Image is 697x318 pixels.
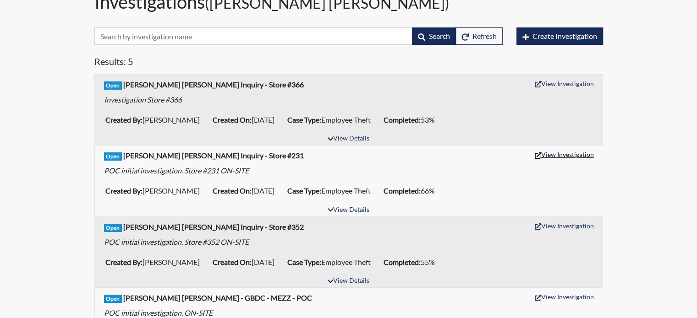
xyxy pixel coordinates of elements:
b: Completed: [384,258,421,266]
button: View Details [324,204,373,216]
button: View Details [324,275,373,287]
li: 55% [380,255,444,269]
b: Case Type: [287,258,321,266]
b: [PERSON_NAME] [PERSON_NAME] Inquiry - Store #231 [123,151,304,160]
em: POC initial investigation. Store #231 ON-SITE [104,166,249,175]
input: Search by investigation name [94,27,412,45]
b: [PERSON_NAME] [PERSON_NAME] - GBDC - MEZZ - POC [123,293,312,302]
h5: Results: 5 [94,56,603,70]
button: Refresh [456,27,503,45]
span: Open [104,152,122,161]
b: Created By: [105,115,143,124]
li: [PERSON_NAME] [102,255,209,269]
button: View Investigation [531,147,598,162]
li: Employee Theft [284,255,380,269]
li: 66% [380,183,444,198]
li: Employee Theft [284,183,380,198]
b: Created By: [105,258,143,266]
button: Search [412,27,456,45]
li: Employee Theft [284,113,380,127]
button: View Investigation [531,290,598,304]
b: Completed: [384,186,421,195]
span: Open [104,295,122,303]
li: [DATE] [209,113,284,127]
b: [PERSON_NAME] [PERSON_NAME] Inquiry - Store #366 [123,80,304,89]
em: POC initial investigation. Store #352 ON-SITE [104,237,249,246]
span: Refresh [472,32,497,40]
li: [DATE] [209,255,284,269]
b: Created By: [105,186,143,195]
b: [PERSON_NAME] [PERSON_NAME] Inquiry - Store #352 [123,222,304,231]
span: Create Investigation [532,32,597,40]
button: Create Investigation [516,27,603,45]
span: Search [429,32,450,40]
li: [DATE] [209,183,284,198]
em: POC initial investigation. ON-SITE [104,308,213,317]
li: [PERSON_NAME] [102,113,209,127]
b: Case Type: [287,115,321,124]
b: Created On: [213,186,252,195]
em: Investigation Store #366 [104,95,182,104]
li: 53% [380,113,444,127]
b: Completed: [384,115,421,124]
button: View Details [324,133,373,145]
span: Open [104,81,122,90]
span: Open [104,224,122,232]
li: [PERSON_NAME] [102,183,209,198]
button: View Investigation [531,76,598,91]
button: View Investigation [531,219,598,233]
b: Created On: [213,115,252,124]
b: Created On: [213,258,252,266]
b: Case Type: [287,186,321,195]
